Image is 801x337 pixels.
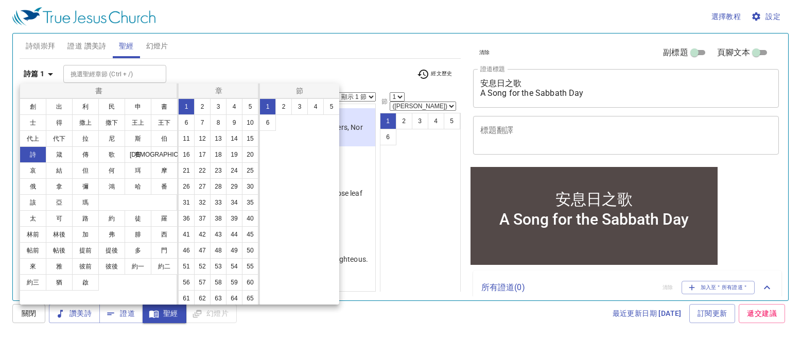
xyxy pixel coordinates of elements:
button: 林後 [46,226,73,243]
button: 17 [194,146,211,163]
button: 提前 [72,242,99,259]
button: 帖後 [46,242,73,259]
button: 32 [194,194,211,211]
button: 41 [178,226,195,243]
button: 詩 [20,146,46,163]
button: 20 [242,146,258,163]
button: 拉 [72,130,99,147]
button: 民 [98,98,125,115]
button: 結 [46,162,73,179]
button: 西 [151,226,178,243]
button: 52 [194,258,211,275]
button: 40 [242,210,258,227]
button: 撒上 [72,114,99,131]
button: 39 [226,210,242,227]
button: 伯 [151,130,178,147]
button: 38 [210,210,227,227]
button: 彌 [72,178,99,195]
button: 啟 [72,274,99,291]
button: 提後 [98,242,125,259]
button: 46 [178,242,195,259]
button: 48 [210,242,227,259]
button: 61 [178,290,195,307]
button: 代下 [46,130,73,147]
button: 28 [210,178,227,195]
button: 多 [125,242,151,259]
button: 13 [210,130,227,147]
button: 創 [20,98,46,115]
button: 代上 [20,130,46,147]
button: 徒 [125,210,151,227]
button: 15 [242,130,258,147]
button: 尼 [98,130,125,147]
button: 可 [46,210,73,227]
button: 27 [194,178,211,195]
button: 申 [125,98,151,115]
button: 25 [242,162,258,179]
button: 37 [194,210,211,227]
button: 55 [242,258,258,275]
button: 出 [46,98,73,115]
button: 31 [178,194,195,211]
button: 俄 [20,178,46,195]
button: 士 [20,114,46,131]
button: 47 [194,242,211,259]
button: 3 [291,98,308,115]
button: 12 [194,130,211,147]
button: 腓 [125,226,151,243]
button: 得 [46,114,73,131]
button: 鴻 [98,178,125,195]
button: 帖前 [20,242,46,259]
button: 64 [226,290,242,307]
button: 彼前 [72,258,99,275]
button: 14 [226,130,242,147]
button: 路 [72,210,99,227]
button: 10 [242,114,258,131]
button: 2 [275,98,292,115]
button: 來 [20,258,46,275]
button: 30 [242,178,258,195]
button: 62 [194,290,211,307]
button: [DEMOGRAPHIC_DATA] [151,146,178,163]
button: 王上 [125,114,151,131]
button: 3 [210,98,227,115]
button: 彼後 [98,258,125,275]
button: 5 [242,98,258,115]
button: 56 [178,274,195,291]
button: 7 [194,114,211,131]
button: 23 [210,162,227,179]
p: 節 [262,86,337,96]
button: 約一 [125,258,151,275]
button: 番 [151,178,178,195]
button: 51 [178,258,195,275]
button: 16 [178,146,195,163]
button: 斯 [125,130,151,147]
button: 傳 [72,146,99,163]
button: 1 [178,98,195,115]
button: 36 [178,210,195,227]
button: 哀 [20,162,46,179]
button: 拿 [46,178,73,195]
button: 26 [178,178,195,195]
button: 雅 [46,258,73,275]
button: 58 [210,274,227,291]
button: 王下 [151,114,178,131]
button: 21 [178,162,195,179]
button: 何 [98,162,125,179]
button: 但 [72,162,99,179]
button: 8 [210,114,227,131]
button: 43 [210,226,227,243]
button: 太 [20,210,46,227]
button: 約 [98,210,125,227]
button: 羅 [151,210,178,227]
button: 利 [72,98,99,115]
button: 22 [194,162,211,179]
button: 54 [226,258,242,275]
p: 章 [181,86,257,96]
button: 29 [226,178,242,195]
button: 11 [178,130,195,147]
button: 歌 [98,146,125,163]
button: 林前 [20,226,46,243]
button: 44 [226,226,242,243]
button: 42 [194,226,211,243]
